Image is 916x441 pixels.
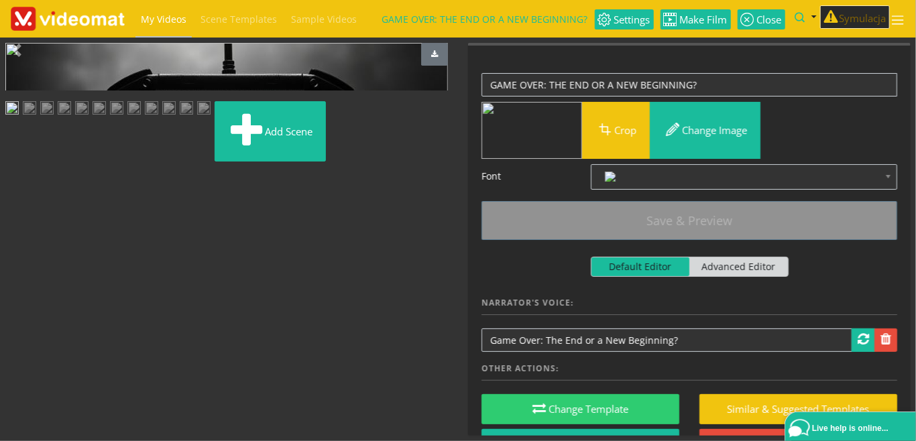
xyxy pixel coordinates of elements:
button: Symulacja [820,5,890,29]
span: Advanced Editor [689,257,788,276]
span: Default Editor [591,257,690,276]
textarea: GAME OVER: THE END OR A NEW BEGINNING? [481,73,897,97]
span: Live help is online... [812,424,889,433]
div: Video Player [5,43,448,292]
img: index.php [481,102,582,159]
button: Add scene [215,101,326,162]
button: Crop [582,102,650,159]
li: GAME OVER: THE END OR A NEW BEGINNING? [382,1,595,38]
span: Make Film [677,15,728,25]
a: Live help is online... [789,416,916,441]
span: Noto Sans All Languages [605,169,860,185]
img: index.php [605,172,616,182]
button: Save & Preview [481,201,897,240]
a: Make Film [661,9,731,29]
button: Download Preview Admin Only [421,43,448,66]
input: Enter text to be read during scene playback [481,328,852,352]
span: Close [754,15,782,25]
span: Scene Templates [201,13,277,25]
h4: Narrator's Voice: [481,298,897,315]
button: Change Template [481,394,679,424]
span: My Videos [141,13,186,25]
button: similar & suggested templates [699,394,897,424]
a: Close [738,9,785,29]
label: Font [471,164,581,190]
a: Settings [595,9,654,29]
span: Settings [612,15,650,25]
h4: Other actions: [481,364,897,381]
button: Change image [650,102,760,159]
span: Sample Videos [291,13,357,25]
img: Theme-Logo [11,7,125,31]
